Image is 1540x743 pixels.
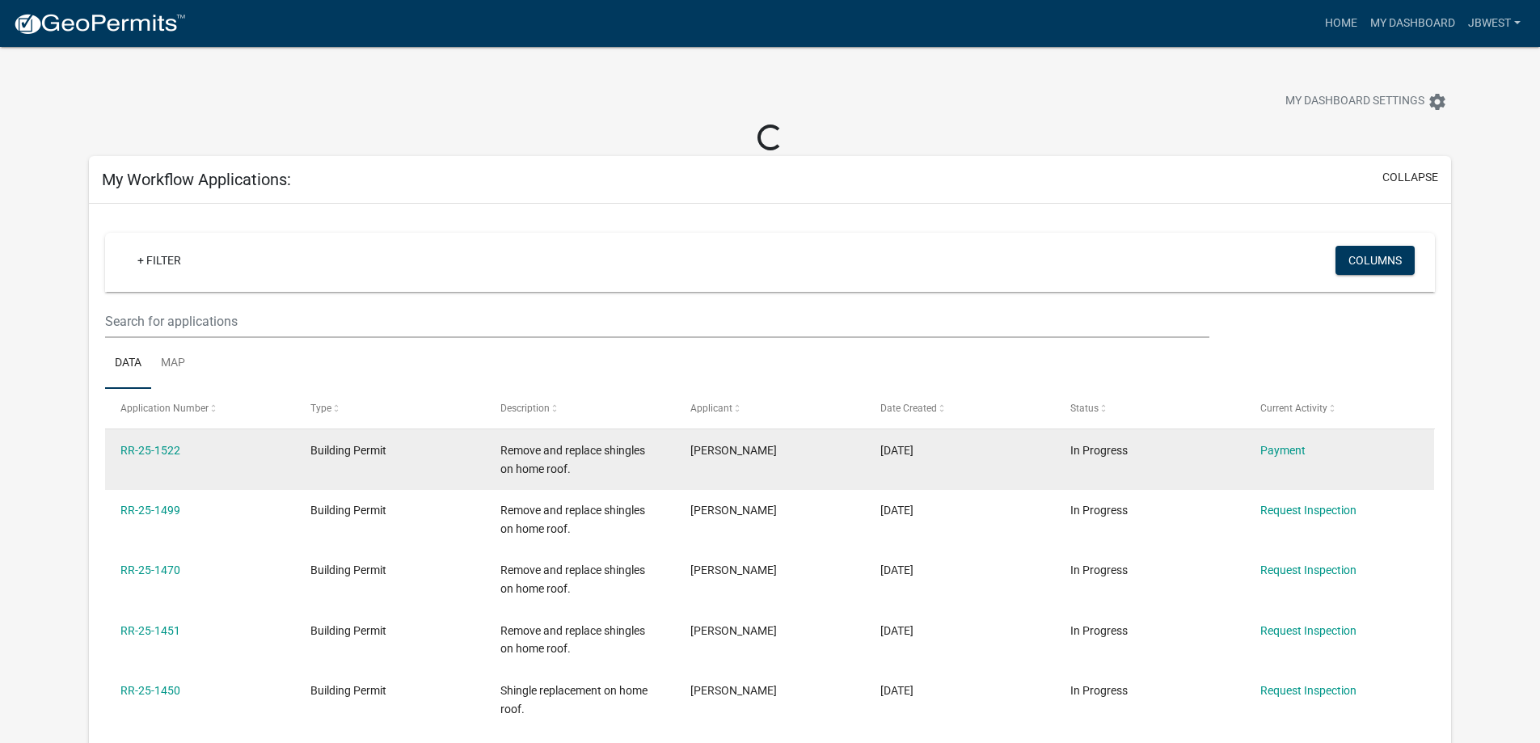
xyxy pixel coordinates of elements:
datatable-header-cell: Type [295,389,485,428]
datatable-header-cell: Status [1054,389,1244,428]
a: Request Inspection [1260,624,1356,637]
a: Map [151,338,195,390]
a: Payment [1260,444,1306,457]
span: Jeff Wesolowski [690,624,777,637]
span: Building Permit [310,444,386,457]
a: My Dashboard [1364,8,1462,39]
a: Request Inspection [1260,504,1356,517]
a: RR-25-1450 [120,684,180,697]
span: 08/07/2025 [880,624,913,637]
a: RR-25-1451 [120,624,180,637]
span: In Progress [1070,564,1128,576]
a: Request Inspection [1260,564,1356,576]
span: In Progress [1070,504,1128,517]
span: Jeff Wesolowski [690,564,777,576]
button: collapse [1382,169,1438,186]
a: jbwest [1462,8,1527,39]
span: 08/18/2025 [880,444,913,457]
datatable-header-cell: Current Activity [1244,389,1434,428]
span: Applicant [690,403,732,414]
span: Jeff Wesolowski [690,444,777,457]
datatable-header-cell: Application Number [105,389,295,428]
span: Remove and replace shingles on home roof. [500,624,645,656]
button: My Dashboard Settingssettings [1272,86,1460,117]
h5: My Workflow Applications: [102,170,291,189]
i: settings [1428,92,1447,112]
a: RR-25-1522 [120,444,180,457]
span: Shingle replacement on home roof. [500,684,648,716]
span: 08/11/2025 [880,564,913,576]
span: In Progress [1070,684,1128,697]
a: + Filter [124,246,194,275]
span: Remove and replace shingles on home roof. [500,504,645,535]
datatable-header-cell: Description [485,389,675,428]
span: 08/13/2025 [880,504,913,517]
span: Remove and replace shingles on home roof. [500,444,645,475]
datatable-header-cell: Applicant [675,389,865,428]
a: RR-25-1470 [120,564,180,576]
span: 08/07/2025 [880,684,913,697]
input: Search for applications [105,305,1209,338]
span: Current Activity [1260,403,1327,414]
span: My Dashboard Settings [1285,92,1424,112]
span: In Progress [1070,624,1128,637]
span: Building Permit [310,564,386,576]
button: Columns [1335,246,1415,275]
span: Jeff Wesolowski [690,684,777,697]
span: Building Permit [310,684,386,697]
span: In Progress [1070,444,1128,457]
span: Date Created [880,403,937,414]
span: Building Permit [310,504,386,517]
a: Data [105,338,151,390]
span: Remove and replace shingles on home roof. [500,564,645,595]
span: Building Permit [310,624,386,637]
span: Type [310,403,331,414]
span: Status [1070,403,1099,414]
span: Application Number [120,403,209,414]
a: RR-25-1499 [120,504,180,517]
a: Home [1318,8,1364,39]
span: Jeff Wesolowski [690,504,777,517]
a: Request Inspection [1260,684,1356,697]
datatable-header-cell: Date Created [865,389,1055,428]
span: Description [500,403,550,414]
